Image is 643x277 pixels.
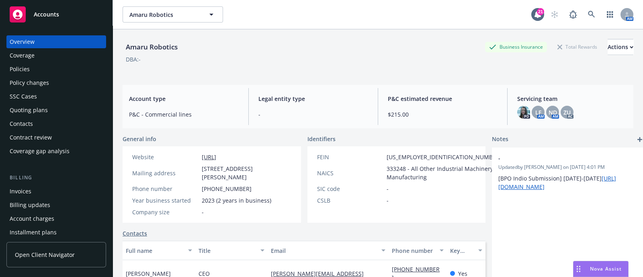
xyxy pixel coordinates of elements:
span: Identifiers [307,135,336,143]
a: Contract review [6,131,106,144]
div: Phone number [132,185,199,193]
span: - [387,185,389,193]
a: Installment plans [6,226,106,239]
span: Account type [129,94,239,103]
button: Title [195,241,268,260]
div: NAICS [317,169,383,177]
div: Full name [126,246,183,255]
button: Key contact [447,241,485,260]
div: Account charges [10,212,54,225]
span: 2023 (2 years in business) [202,196,271,205]
span: Updated by [PERSON_NAME] on [DATE] 4:01 PM [498,164,638,171]
div: FEIN [317,153,383,161]
button: Nova Assist [573,261,629,277]
span: LF [535,108,541,117]
span: ZU [563,108,571,117]
div: Invoices [10,185,31,198]
a: Policies [6,63,106,76]
div: Phone number [392,246,434,255]
span: Servicing team [517,94,627,103]
div: Website [132,153,199,161]
a: Start snowing [547,6,563,23]
button: Email [268,241,389,260]
span: P&C - Commercial lines [129,110,239,119]
div: Billing [6,174,106,182]
div: Contacts [10,117,33,130]
div: Policy changes [10,76,49,89]
a: Switch app [602,6,618,23]
div: SIC code [317,185,383,193]
div: Mailing address [132,169,199,177]
span: 333248 - All Other Industrial Machinery Manufacturing [387,164,502,181]
div: Total Rewards [553,42,601,52]
div: SSC Cases [10,90,37,103]
div: DBA: - [126,55,141,64]
div: Coverage gap analysis [10,145,70,158]
a: Coverage gap analysis [6,145,106,158]
button: Full name [123,241,195,260]
div: Key contact [450,246,473,255]
div: 21 [537,8,544,15]
div: Policies [10,63,30,76]
a: Search [584,6,600,23]
a: Billing updates [6,199,106,211]
a: SSC Cases [6,90,106,103]
img: photo [517,106,530,119]
span: [STREET_ADDRESS][PERSON_NAME] [202,164,291,181]
div: Contract review [10,131,52,144]
div: Business Insurance [485,42,547,52]
div: Amaru Robotics [123,42,181,52]
div: Billing updates [10,199,50,211]
span: - [498,154,617,162]
span: Accounts [34,11,59,18]
span: Legal entity type [258,94,368,103]
a: Overview [6,35,106,48]
a: Account charges [6,212,106,225]
span: - [202,208,204,216]
span: Nova Assist [590,265,622,272]
button: Actions [608,39,633,55]
a: Quoting plans [6,104,106,117]
div: CSLB [317,196,383,205]
span: ND [549,108,557,117]
a: Contacts [6,117,106,130]
a: Policy changes [6,76,106,89]
a: Coverage [6,49,106,62]
div: Year business started [132,196,199,205]
span: - [387,196,389,205]
a: Contacts [123,229,147,238]
span: General info [123,135,156,143]
button: Amaru Robotics [123,6,223,23]
p: [BPO Indio Submission] [DATE]-[DATE] [498,174,638,191]
div: Quoting plans [10,104,48,117]
span: $215.00 [388,110,498,119]
span: Notes [492,135,508,144]
div: Installment plans [10,226,57,239]
a: Invoices [6,185,106,198]
span: [US_EMPLOYER_IDENTIFICATION_NUMBER] [387,153,502,161]
button: Phone number [389,241,446,260]
a: Accounts [6,3,106,26]
span: [PHONE_NUMBER] [202,185,252,193]
div: Email [271,246,377,255]
a: Report a Bug [565,6,581,23]
span: Amaru Robotics [129,10,199,19]
a: [URL] [202,153,216,161]
div: Coverage [10,49,35,62]
div: Drag to move [573,261,584,277]
div: Company size [132,208,199,216]
span: P&C estimated revenue [388,94,498,103]
div: Title [199,246,256,255]
span: Open Client Navigator [15,250,75,259]
div: Overview [10,35,35,48]
span: - [258,110,368,119]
